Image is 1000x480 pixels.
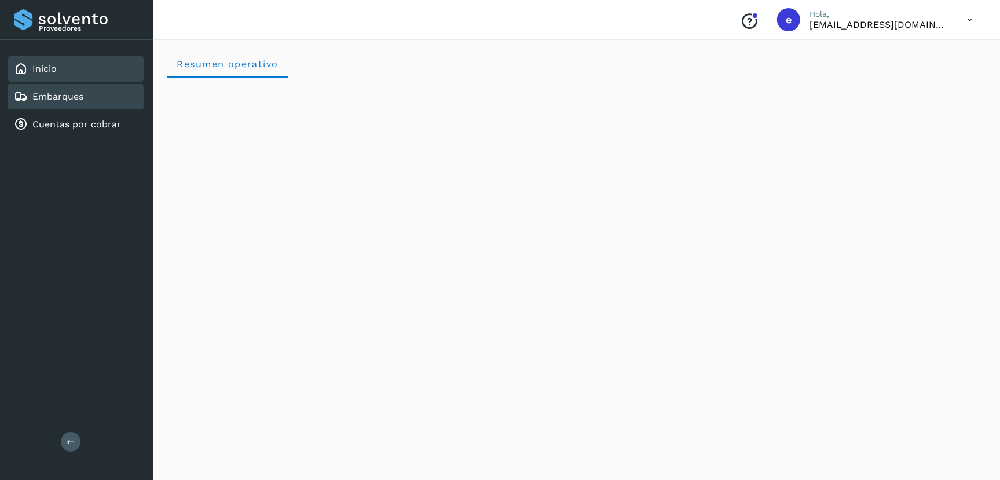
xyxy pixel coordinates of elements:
div: Cuentas por cobrar [8,112,144,137]
a: Inicio [32,63,57,74]
p: Proveedores [39,24,139,32]
a: Embarques [32,91,83,102]
div: Embarques [8,84,144,109]
a: Cuentas por cobrar [32,119,121,130]
span: Resumen operativo [176,58,279,69]
div: Inicio [8,56,144,82]
p: ebenezer5009@gmail.com [809,19,948,30]
p: Hola, [809,9,948,19]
